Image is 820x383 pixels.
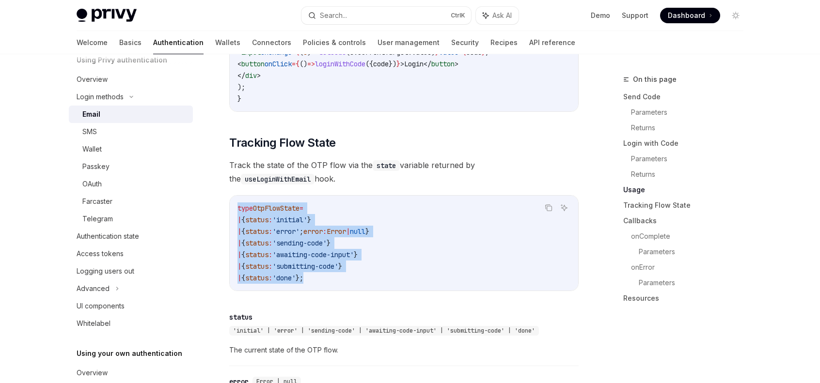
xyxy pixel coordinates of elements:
[451,31,479,54] a: Security
[320,10,347,21] div: Search...
[82,178,102,190] div: OAuth
[268,239,272,247] span: :
[77,248,124,260] div: Access tokens
[237,274,241,282] span: |
[396,60,400,68] span: }
[241,60,265,68] span: button
[265,60,292,68] span: onClick
[77,283,110,294] div: Advanced
[252,31,291,54] a: Connectors
[77,318,110,329] div: Whitelabel
[69,193,193,210] a: Farcaster
[237,71,245,80] span: </
[338,262,342,271] span: }
[327,239,331,247] span: }
[241,250,245,259] span: {
[237,239,241,247] span: |
[77,367,108,379] div: Overview
[303,31,366,54] a: Policies & controls
[631,260,751,275] a: onError
[69,315,193,332] a: Whitelabel
[237,83,245,92] span: );
[237,250,241,259] span: |
[378,31,440,54] a: User management
[241,215,245,224] span: {
[529,31,575,54] a: API reference
[245,71,257,80] span: div
[728,8,743,23] button: Toggle dark mode
[268,227,272,236] span: :
[77,91,124,103] div: Login methods
[77,300,125,312] div: UI components
[245,250,268,259] span: status
[215,31,240,54] a: Wallets
[82,161,110,172] div: Passkey
[373,60,389,68] span: code
[82,108,100,120] div: Email
[69,210,193,228] a: Telegram
[639,275,751,291] a: Parameters
[77,348,182,359] h5: Using your own authentication
[272,262,338,271] span: 'submitting-code'
[451,12,465,19] span: Ctrl K
[233,327,535,335] span: 'initial' | 'error' | 'sending-code' | 'awaiting-code-input' | 'submitting-code' | 'done'
[69,123,193,140] a: SMS
[542,201,555,214] button: Copy the contents from the code block
[237,60,241,68] span: <
[237,94,241,103] span: }
[237,215,241,224] span: |
[77,31,108,54] a: Welcome
[455,60,458,68] span: >
[268,250,272,259] span: :
[476,7,519,24] button: Ask AI
[229,344,579,356] span: The current state of the OTP flow.
[631,229,751,244] a: onComplete
[237,262,241,271] span: |
[245,215,268,224] span: status
[300,227,303,236] span: ;
[631,151,751,167] a: Parameters
[69,106,193,123] a: Email
[558,201,570,214] button: Ask AI
[623,182,751,198] a: Usage
[69,140,193,158] a: Wallet
[400,60,404,68] span: >
[323,227,327,236] span: :
[82,126,97,138] div: SMS
[431,60,455,68] span: button
[272,274,296,282] span: 'done'
[631,105,751,120] a: Parameters
[69,245,193,262] a: Access tokens
[272,239,327,247] span: 'sending-code'
[257,71,261,80] span: >
[365,60,373,68] span: ({
[296,274,303,282] span: };
[639,244,751,260] a: Parameters
[153,31,204,54] a: Authentication
[424,60,431,68] span: </
[354,250,358,259] span: }
[245,239,268,247] span: status
[229,312,252,322] div: status
[119,31,142,54] a: Basics
[346,227,350,236] span: |
[623,136,751,151] a: Login with Code
[303,227,323,236] span: error
[633,74,677,85] span: On this page
[404,60,424,68] span: Login
[623,291,751,306] a: Resources
[245,274,268,282] span: status
[268,262,272,271] span: :
[69,71,193,88] a: Overview
[272,215,307,224] span: 'initial'
[623,213,751,229] a: Callbacks
[241,174,315,184] code: useLoginWithEmail
[69,297,193,315] a: UI components
[296,60,300,68] span: {
[631,167,751,182] a: Returns
[69,158,193,175] a: Passkey
[492,11,512,20] span: Ask AI
[292,60,296,68] span: =
[237,227,241,236] span: |
[268,274,272,282] span: :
